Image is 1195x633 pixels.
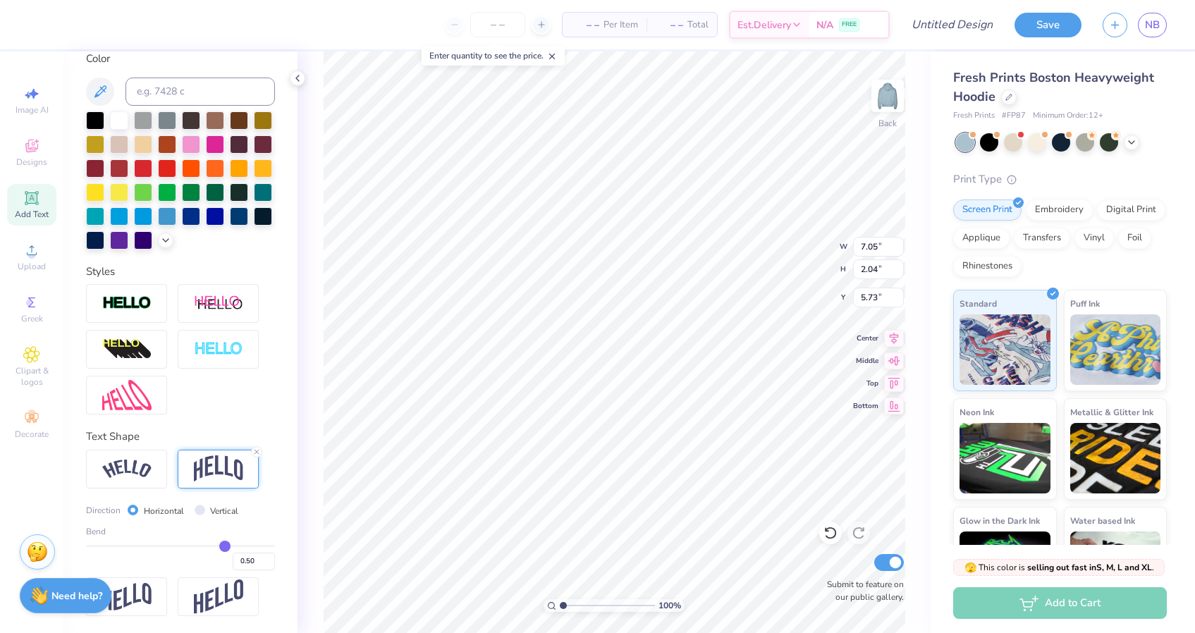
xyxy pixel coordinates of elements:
[960,513,1040,528] span: Glow in the Dark Ink
[842,20,857,30] span: FREE
[102,295,152,312] img: Stroke
[1070,423,1161,493] img: Metallic & Glitter Ink
[422,46,565,66] div: Enter quantity to see the price.
[687,18,709,32] span: Total
[470,12,525,37] input: – –
[819,578,904,603] label: Submit to feature on our public gallery.
[15,429,49,440] span: Decorate
[194,455,243,482] img: Arch
[960,531,1050,602] img: Glow in the Dark Ink
[816,18,833,32] span: N/A
[953,228,1010,249] div: Applique
[210,505,238,517] label: Vertical
[953,110,995,122] span: Fresh Prints
[853,379,878,388] span: Top
[16,104,49,116] span: Image AI
[571,18,599,32] span: – –
[86,51,275,67] div: Color
[1097,199,1165,221] div: Digital Print
[960,423,1050,493] img: Neon Ink
[853,401,878,411] span: Bottom
[125,78,275,106] input: e.g. 7428 c
[953,171,1167,188] div: Print Type
[18,261,46,272] span: Upload
[737,18,791,32] span: Est. Delivery
[964,561,1154,574] span: This color is .
[853,333,878,343] span: Center
[1138,13,1167,37] a: NB
[194,341,243,357] img: Negative Space
[1014,228,1070,249] div: Transfers
[86,264,275,280] div: Styles
[1033,110,1103,122] span: Minimum Order: 12 +
[964,561,976,574] span: 🫣
[603,18,638,32] span: Per Item
[878,117,897,130] div: Back
[86,429,275,445] div: Text Shape
[15,209,49,220] span: Add Text
[1015,13,1081,37] button: Save
[1070,405,1153,419] span: Metallic & Glitter Ink
[144,505,184,517] label: Horizontal
[853,356,878,366] span: Middle
[1145,17,1160,33] span: NB
[655,18,683,32] span: – –
[86,504,121,517] span: Direction
[1027,562,1152,573] strong: selling out fast in S, M, L and XL
[953,199,1022,221] div: Screen Print
[1026,199,1093,221] div: Embroidery
[1070,296,1100,311] span: Puff Ink
[7,365,56,388] span: Clipart & logos
[102,338,152,361] img: 3d Illusion
[953,69,1154,105] span: Fresh Prints Boston Heavyweight Hoodie
[16,156,47,168] span: Designs
[1070,531,1161,602] img: Water based Ink
[86,525,106,538] span: Bend
[102,380,152,410] img: Free Distort
[960,405,994,419] span: Neon Ink
[1002,110,1026,122] span: # FP87
[900,11,1004,39] input: Untitled Design
[1074,228,1114,249] div: Vinyl
[1118,228,1151,249] div: Foil
[1070,314,1161,385] img: Puff Ink
[102,460,152,479] img: Arc
[194,295,243,312] img: Shadow
[960,296,997,311] span: Standard
[960,314,1050,385] img: Standard
[51,589,102,603] strong: Need help?
[953,256,1022,277] div: Rhinestones
[21,313,43,324] span: Greek
[1070,513,1135,528] span: Water based Ink
[658,599,681,612] span: 100 %
[102,583,152,610] img: Flag
[194,579,243,614] img: Rise
[874,82,902,110] img: Back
